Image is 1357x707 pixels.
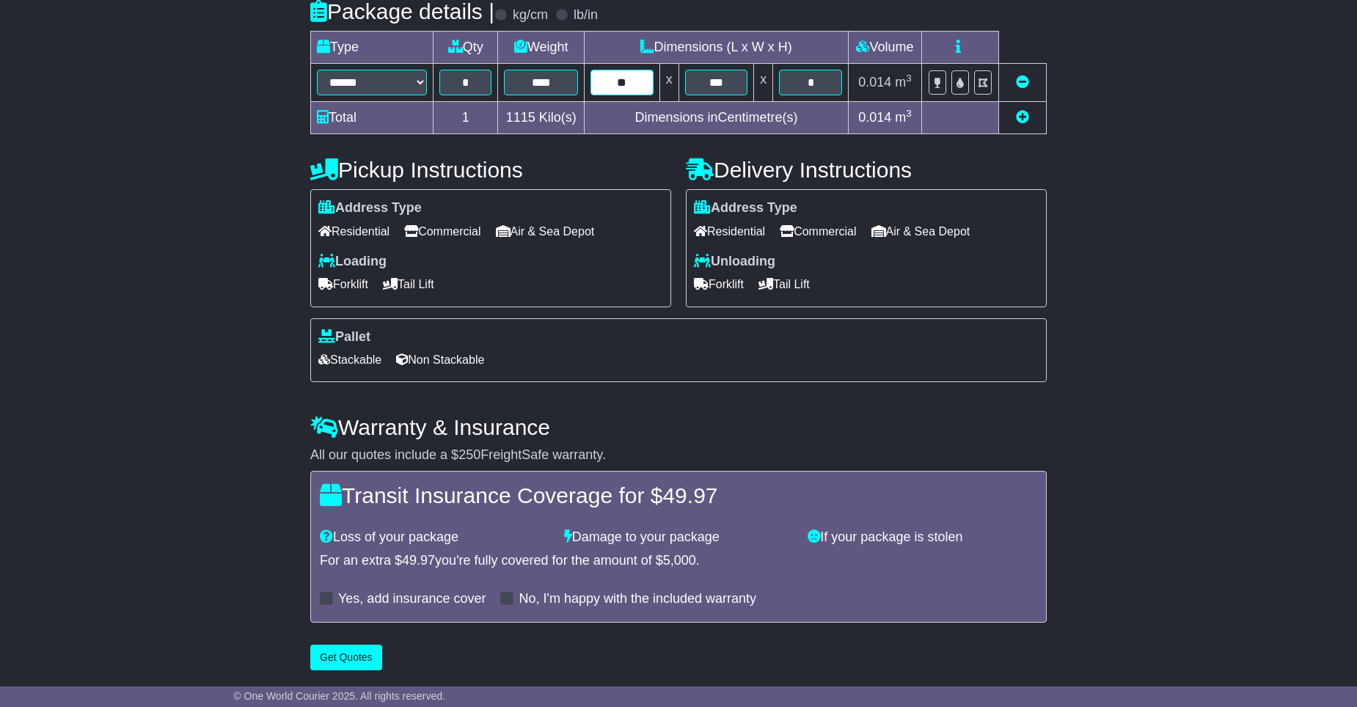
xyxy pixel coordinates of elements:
[496,220,595,243] span: Air & Sea Depot
[513,7,548,23] label: kg/cm
[1016,110,1029,125] a: Add new item
[895,75,912,89] span: m
[754,64,773,102] td: x
[694,200,797,216] label: Address Type
[404,220,480,243] span: Commercial
[574,7,598,23] label: lb/in
[318,254,387,270] label: Loading
[402,553,435,568] span: 49.97
[694,220,765,243] span: Residential
[318,200,422,216] label: Address Type
[318,329,370,345] label: Pallet
[310,158,671,182] h4: Pickup Instructions
[800,530,1045,546] div: If your package is stolen
[320,483,1037,508] h4: Transit Insurance Coverage for $
[434,102,498,134] td: 1
[434,32,498,64] td: Qty
[312,530,557,546] div: Loss of your package
[320,553,1037,569] div: For an extra $ you're fully covered for the amount of $ .
[585,32,849,64] td: Dimensions (L x W x H)
[871,220,970,243] span: Air & Sea Depot
[663,553,696,568] span: 5,000
[895,110,912,125] span: m
[310,415,1047,439] h4: Warranty & Insurance
[557,530,801,546] div: Damage to your package
[780,220,856,243] span: Commercial
[396,348,484,371] span: Non Stackable
[858,110,891,125] span: 0.014
[498,102,585,134] td: Kilo(s)
[1016,75,1029,89] a: Remove this item
[858,75,891,89] span: 0.014
[906,108,912,119] sup: 3
[758,273,810,296] span: Tail Lift
[848,32,921,64] td: Volume
[906,73,912,84] sup: 3
[310,447,1047,464] div: All our quotes include a $ FreightSafe warranty.
[506,110,535,125] span: 1115
[338,591,486,607] label: Yes, add insurance cover
[662,483,717,508] span: 49.97
[659,64,678,102] td: x
[233,690,445,702] span: © One World Courier 2025. All rights reserved.
[585,102,849,134] td: Dimensions in Centimetre(s)
[519,591,756,607] label: No, I'm happy with the included warranty
[318,348,381,371] span: Stackable
[458,447,480,462] span: 250
[318,220,389,243] span: Residential
[311,102,434,134] td: Total
[318,273,368,296] span: Forklift
[310,645,382,670] button: Get Quotes
[686,158,1047,182] h4: Delivery Instructions
[311,32,434,64] td: Type
[498,32,585,64] td: Weight
[694,273,744,296] span: Forklift
[383,273,434,296] span: Tail Lift
[694,254,775,270] label: Unloading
